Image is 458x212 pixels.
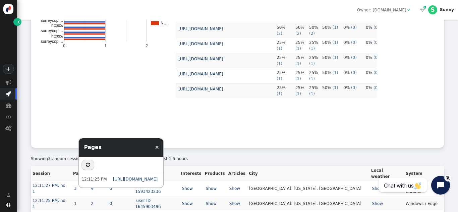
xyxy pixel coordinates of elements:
[295,31,301,36] span: ( )
[334,40,337,45] span: 1
[277,85,286,90] span: 25%
[3,64,13,74] a: +
[278,46,281,51] span: 1
[309,70,318,75] span: 25%
[375,55,378,60] span: 0
[178,57,223,61] a: [URL][DOMAIN_NAME]
[278,61,281,66] span: 1
[277,31,282,36] span: ( )
[71,166,88,181] th: Pages
[6,203,10,207] span: 
[104,44,107,48] text: 1
[309,55,318,60] span: 25%
[374,70,379,75] span: ( )
[5,125,11,131] span: 
[179,166,203,181] th: Interests
[297,46,300,51] span: 1
[322,85,331,90] span: 50%
[407,8,410,12] span: 
[404,196,444,211] td: Windows / Edge
[109,186,113,191] a: 0
[5,114,11,120] span: 
[366,70,372,75] span: 0%
[33,198,66,209] a: 12:11:25 PM, no. 1
[371,201,384,206] a: Show
[278,76,281,81] span: 1
[205,186,218,191] a: Show
[277,61,282,66] span: ( )
[277,70,286,75] span: 25%
[205,201,218,206] a: Show
[343,55,350,60] span: 0%
[351,70,357,75] span: ( )
[113,177,158,182] a: [URL][DOMAIN_NAME]
[311,76,313,81] span: 1
[343,40,350,45] span: 0%
[311,31,313,36] span: 2
[369,166,404,181] th: Local weather
[366,55,372,60] span: 0%
[17,19,19,25] span: 
[295,25,304,30] span: 50%
[297,31,300,36] span: 2
[227,166,247,181] th: Articles
[311,91,313,96] span: 1
[247,181,369,196] td: [GEOGRAPHIC_DATA], [US_STATE], [GEOGRAPHIC_DATA]
[351,25,357,30] span: ( )
[420,8,425,12] span: 
[247,196,369,211] td: [GEOGRAPHIC_DATA], [US_STATE], [GEOGRAPHIC_DATA]
[277,46,282,51] span: ( )
[278,91,281,96] span: 1
[366,40,372,45] span: 0%
[334,25,337,30] span: 1
[51,23,64,28] text: https://
[295,70,304,75] span: 25%
[333,55,338,60] span: ( )
[146,44,148,48] text: 2
[334,70,337,75] span: 1
[333,40,338,45] span: ( )
[295,85,304,90] span: 25%
[3,190,14,200] a: 
[297,61,300,66] span: 1
[309,25,318,30] span: 50%
[309,91,315,96] span: ( )
[295,46,301,51] span: ( )
[311,61,313,66] span: 1
[79,138,107,157] div: Pages
[277,76,282,81] span: ( )
[13,18,21,26] a: 
[7,192,10,198] span: 
[6,79,11,85] span: 
[161,21,168,25] text: N…
[203,166,227,181] th: Products
[309,76,315,81] span: ( )
[181,186,194,191] a: Show
[375,85,378,90] span: 0
[278,31,281,36] span: 2
[155,144,159,150] a: ×
[353,40,355,45] span: 0
[351,55,357,60] span: ( )
[357,7,406,13] div: Owner: [DOMAIN_NAME]
[334,55,337,60] span: 1
[90,201,95,206] a: 2
[309,61,315,66] span: ( )
[81,160,94,170] button: 
[41,39,63,44] text: surreycopi…
[63,44,65,48] text: 0
[353,70,355,75] span: 0
[277,25,286,30] span: 50%
[90,186,95,191] a: 4
[322,55,331,60] span: 50%
[343,70,350,75] span: 0%
[428,5,437,14] div: S
[295,91,301,96] span: ( )
[374,55,379,60] span: ( )
[334,85,337,90] span: 1
[135,198,162,209] a: user ID 1645903496
[41,28,63,33] text: surreycopi…
[38,8,172,142] div: A chart.
[322,70,331,75] span: 50%
[309,31,315,36] span: ( )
